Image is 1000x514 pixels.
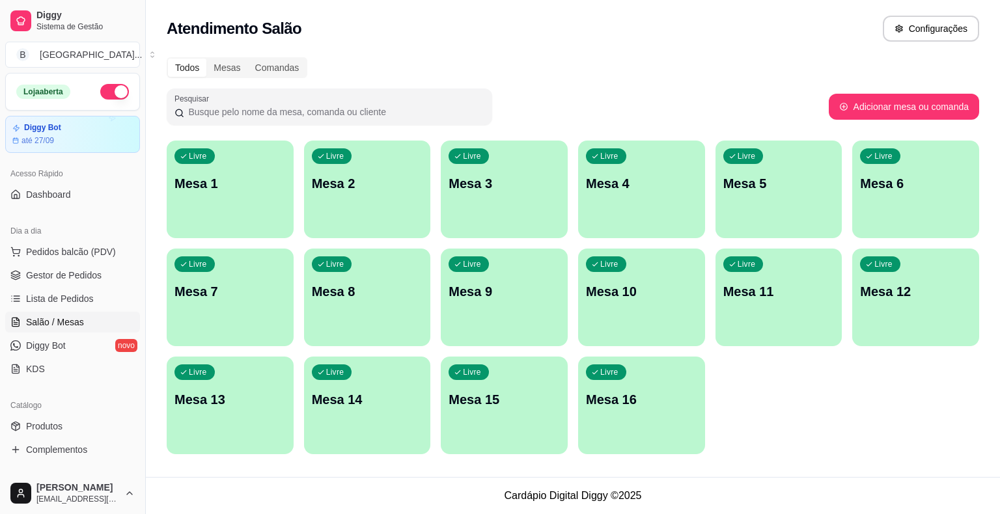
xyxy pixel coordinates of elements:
article: até 27/09 [21,135,54,146]
button: LivreMesa 1 [167,141,294,238]
div: Acesso Rápido [5,163,140,184]
article: Diggy Bot [24,123,61,133]
span: KDS [26,362,45,375]
input: Pesquisar [184,105,484,118]
button: LivreMesa 6 [852,141,979,238]
span: Diggy [36,10,135,21]
button: LivreMesa 16 [578,357,705,454]
button: Pedidos balcão (PDV) [5,241,140,262]
span: Salão / Mesas [26,316,84,329]
div: Dia a dia [5,221,140,241]
p: Livre [874,151,893,161]
p: Mesa 5 [723,174,835,193]
a: Complementos [5,439,140,460]
button: LivreMesa 8 [304,249,431,346]
span: Lista de Pedidos [26,292,94,305]
button: Alterar Status [100,84,129,100]
p: Livre [463,259,481,269]
button: LivreMesa 11 [715,249,842,346]
a: Produtos [5,416,140,437]
p: Mesa 7 [174,282,286,301]
p: Livre [189,151,207,161]
a: Dashboard [5,184,140,205]
button: LivreMesa 10 [578,249,705,346]
button: Adicionar mesa ou comanda [829,94,979,120]
button: LivreMesa 2 [304,141,431,238]
a: Gestor de Pedidos [5,265,140,286]
span: Pedidos balcão (PDV) [26,245,116,258]
button: LivreMesa 3 [441,141,568,238]
p: Livre [874,259,893,269]
span: [EMAIL_ADDRESS][DOMAIN_NAME] [36,494,119,504]
p: Livre [600,151,618,161]
button: Select a team [5,42,140,68]
button: LivreMesa 5 [715,141,842,238]
p: Mesa 6 [860,174,971,193]
p: Livre [189,259,207,269]
p: Livre [463,151,481,161]
div: Todos [168,59,206,77]
p: Mesa 2 [312,174,423,193]
a: Lista de Pedidos [5,288,140,309]
span: B [16,48,29,61]
footer: Cardápio Digital Diggy © 2025 [146,477,1000,514]
span: Produtos [26,420,62,433]
p: Livre [738,259,756,269]
p: Mesa 9 [449,282,560,301]
label: Pesquisar [174,93,214,104]
a: KDS [5,358,140,379]
p: Livre [738,151,756,161]
button: LivreMesa 14 [304,357,431,454]
div: Catálogo [5,395,140,416]
span: Complementos [26,443,87,456]
p: Livre [326,367,344,377]
a: DiggySistema de Gestão [5,5,140,36]
p: Mesa 16 [586,390,697,409]
button: LivreMesa 12 [852,249,979,346]
p: Mesa 13 [174,390,286,409]
div: Loja aberta [16,85,70,99]
button: LivreMesa 7 [167,249,294,346]
span: Gestor de Pedidos [26,269,102,282]
h2: Atendimento Salão [167,18,301,39]
span: Dashboard [26,188,71,201]
p: Mesa 14 [312,390,423,409]
span: Diggy Bot [26,339,66,352]
p: Mesa 12 [860,282,971,301]
p: Mesa 4 [586,174,697,193]
button: [PERSON_NAME][EMAIL_ADDRESS][DOMAIN_NAME] [5,478,140,509]
p: Mesa 3 [449,174,560,193]
p: Mesa 1 [174,174,286,193]
p: Livre [600,259,618,269]
button: Configurações [883,16,979,42]
p: Mesa 15 [449,390,560,409]
p: Livre [600,367,618,377]
a: Diggy Botaté 27/09 [5,116,140,153]
button: LivreMesa 9 [441,249,568,346]
button: LivreMesa 15 [441,357,568,454]
p: Livre [326,259,344,269]
div: Comandas [248,59,307,77]
button: LivreMesa 13 [167,357,294,454]
div: [GEOGRAPHIC_DATA] ... [40,48,142,61]
p: Mesa 8 [312,282,423,301]
a: Salão / Mesas [5,312,140,332]
p: Mesa 10 [586,282,697,301]
div: Mesas [206,59,247,77]
span: Sistema de Gestão [36,21,135,32]
p: Mesa 11 [723,282,835,301]
a: Diggy Botnovo [5,335,140,356]
button: LivreMesa 4 [578,141,705,238]
p: Livre [463,367,481,377]
p: Livre [189,367,207,377]
span: [PERSON_NAME] [36,482,119,494]
p: Livre [326,151,344,161]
